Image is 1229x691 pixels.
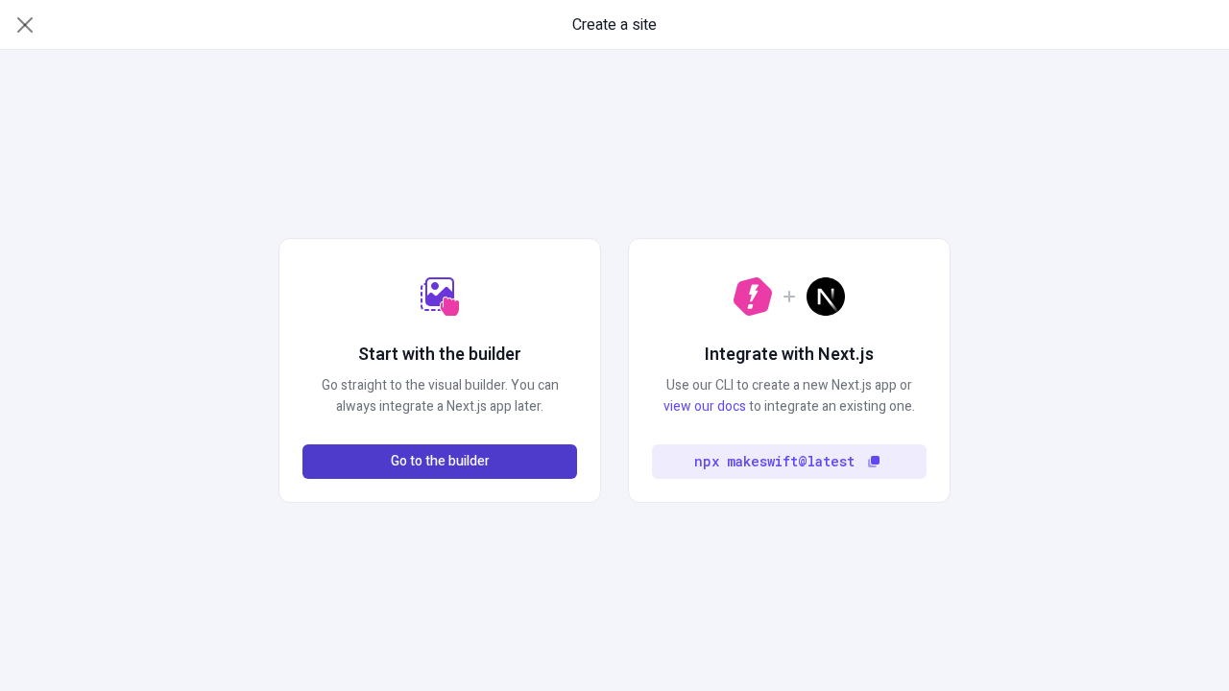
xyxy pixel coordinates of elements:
span: Go to the builder [391,451,490,472]
h2: Start with the builder [358,343,521,368]
button: Go to the builder [302,444,577,479]
h2: Integrate with Next.js [705,343,874,368]
p: Go straight to the visual builder. You can always integrate a Next.js app later. [302,375,577,417]
code: npx makeswift@latest [694,451,855,472]
a: view our docs [663,396,746,417]
span: Create a site [572,13,657,36]
p: Use our CLI to create a new Next.js app or to integrate an existing one. [652,375,927,417]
